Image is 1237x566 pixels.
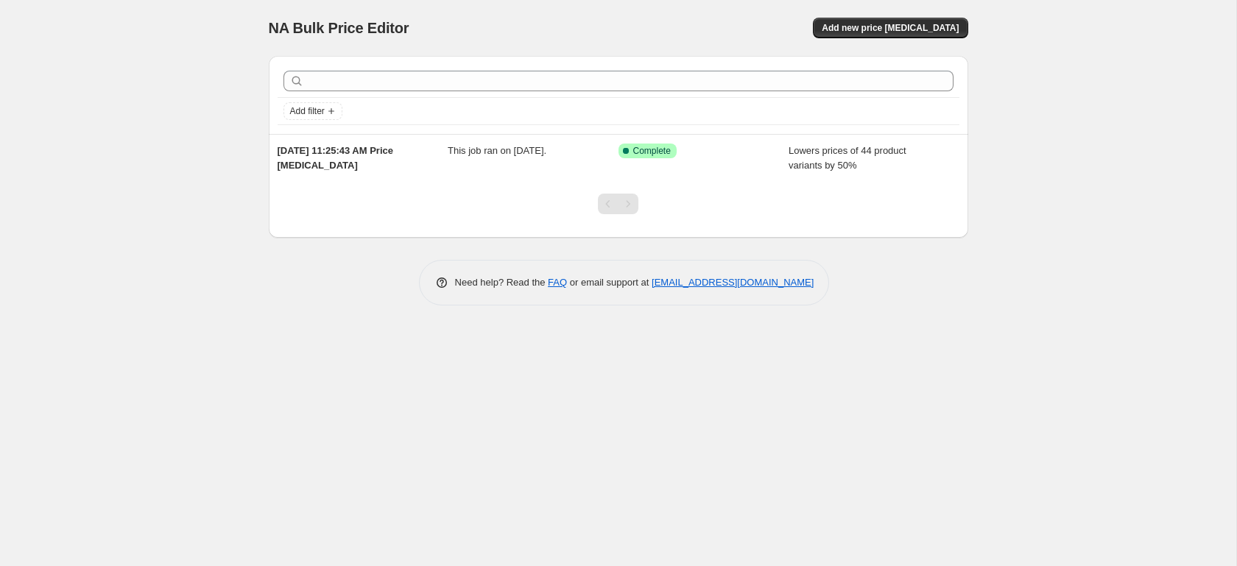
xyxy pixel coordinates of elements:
[455,277,549,288] span: Need help? Read the
[789,145,906,171] span: Lowers prices of 44 product variants by 50%
[290,105,325,117] span: Add filter
[822,22,959,34] span: Add new price [MEDICAL_DATA]
[652,277,814,288] a: [EMAIL_ADDRESS][DOMAIN_NAME]
[269,20,409,36] span: NA Bulk Price Editor
[278,145,394,171] span: [DATE] 11:25:43 AM Price [MEDICAL_DATA]
[567,277,652,288] span: or email support at
[283,102,342,120] button: Add filter
[813,18,968,38] button: Add new price [MEDICAL_DATA]
[598,194,638,214] nav: Pagination
[633,145,671,157] span: Complete
[548,277,567,288] a: FAQ
[448,145,546,156] span: This job ran on [DATE].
